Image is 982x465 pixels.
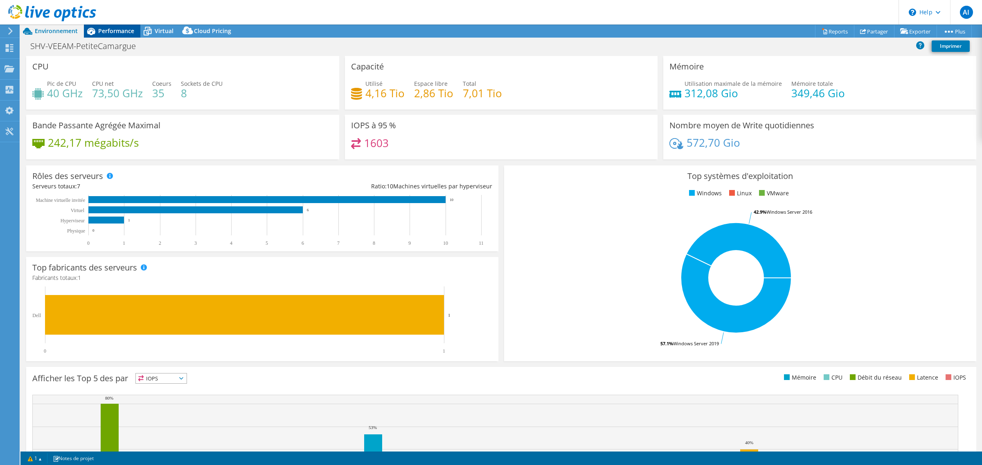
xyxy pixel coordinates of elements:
h3: Mémoire [669,62,704,71]
li: CPU [822,373,842,382]
tspan: Machine virtuelle invitée [36,197,85,203]
text: 1 [448,313,450,317]
a: Reports [815,25,854,38]
text: 10 [450,198,454,202]
span: Espace libre [414,80,448,87]
h4: 1603 [364,139,389,148]
a: Exporter [894,25,937,38]
h3: Capacité [351,62,384,71]
a: Partager [854,25,894,38]
a: Notes de projet [47,453,99,463]
text: 6 [307,208,309,212]
h3: Rôles des serveurs [32,172,103,181]
text: 3 [194,240,197,246]
span: Performance [98,27,134,35]
text: 53% [369,425,377,430]
span: 10 [387,182,393,190]
li: VMware [757,189,789,198]
text: Hyperviseur [61,218,85,224]
h3: Bande Passante Agrégée Maximal [32,121,160,130]
text: 1 [123,240,125,246]
h3: Nombre moyen de Write quotidiennes [669,121,814,130]
h4: 4,16 Tio [365,89,405,98]
span: Cloud Pricing [194,27,231,35]
span: Pic de CPU [47,80,76,87]
tspan: Windows Server 2019 [673,340,719,347]
h4: 35 [152,89,171,98]
h1: SHV-VEEAM-PetiteCamargue [27,42,149,51]
h4: 8 [181,89,223,98]
span: CPU net [92,80,114,87]
li: Débit du réseau [848,373,902,382]
li: Latence [907,373,938,382]
text: 1 [128,218,130,222]
div: Serveurs totaux: [32,182,262,191]
span: IOPS [136,373,187,383]
h4: 40 GHz [47,89,83,98]
text: Virtuel [71,208,85,213]
tspan: 57.1% [660,340,673,347]
a: 1 [22,453,47,463]
text: 0 [92,228,95,232]
h3: IOPS à 95 % [351,121,396,130]
a: Imprimer [932,40,970,52]
text: 40% [745,440,753,445]
h4: 349,46 Gio [791,89,845,98]
text: 9 [408,240,411,246]
h4: 242,17 mégabits/s [48,138,139,147]
text: Physique [67,228,85,234]
span: 7 [77,182,80,190]
text: 7 [337,240,340,246]
li: IOPS [944,373,966,382]
text: 0 [87,240,90,246]
text: 4 [230,240,232,246]
h4: 73,50 GHz [92,89,143,98]
svg: \n [909,9,916,16]
h4: 572,70 Gio [687,138,740,147]
h4: 7,01 Tio [463,89,502,98]
h3: CPU [32,62,49,71]
span: Sockets de CPU [181,80,223,87]
li: Linux [727,189,752,198]
span: Utilisé [365,80,383,87]
span: Mémoire totale [791,80,833,87]
span: Virtual [155,27,173,35]
h4: Fabricants totaux: [32,273,492,282]
div: Ratio: Machines virtuelles par hyperviseur [262,182,492,191]
text: 0 [44,348,46,354]
text: 1 [443,348,445,354]
span: 1 [78,274,81,282]
span: Coeurs [152,80,171,87]
span: Environnement [35,27,78,35]
span: Utilisation maximale de la mémoire [685,80,782,87]
h4: 312,08 Gio [685,89,782,98]
text: 5 [266,240,268,246]
text: 8 [373,240,375,246]
li: Mémoire [782,373,816,382]
h3: Top systèmes d'exploitation [510,172,970,181]
text: 10 [443,240,448,246]
span: Total [463,80,476,87]
li: Windows [687,189,722,198]
text: 11 [479,240,484,246]
a: Plus [937,25,972,38]
text: 80% [105,396,113,400]
text: Dell [32,313,41,318]
tspan: Windows Server 2016 [766,209,812,215]
tspan: 42.9% [754,209,766,215]
h3: Top fabricants des serveurs [32,263,137,272]
span: AI [960,6,973,19]
text: 2 [159,240,161,246]
text: 6 [302,240,304,246]
h4: 2,86 Tio [414,89,453,98]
